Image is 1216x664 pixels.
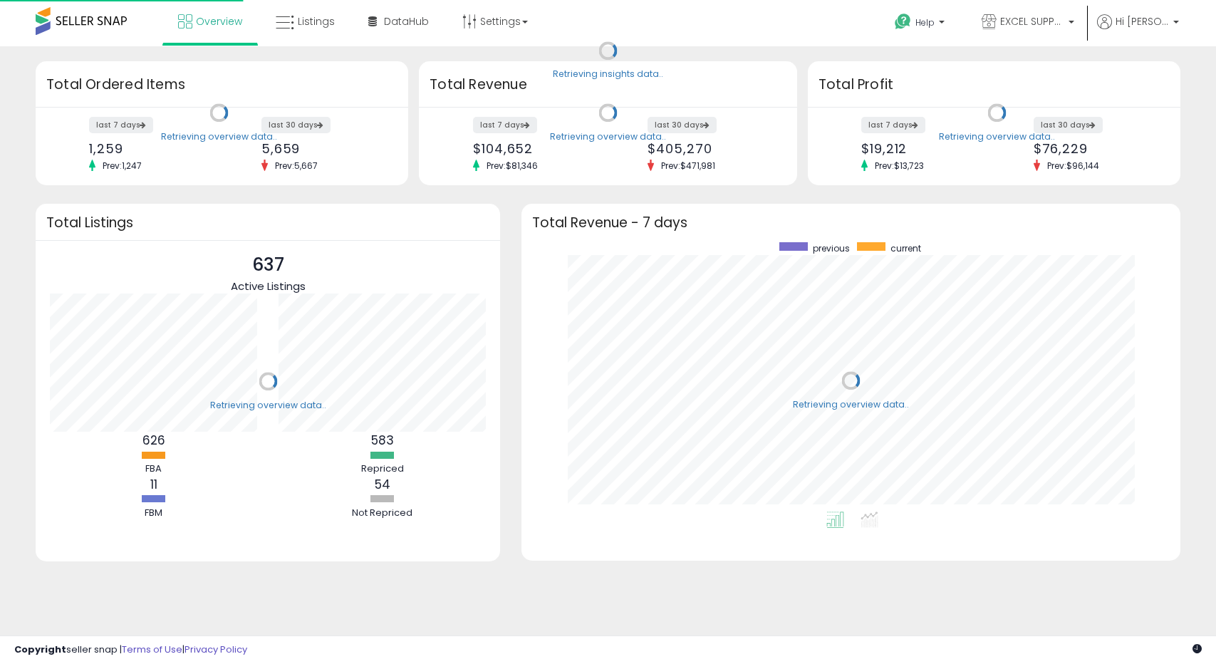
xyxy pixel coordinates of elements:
[298,14,335,28] span: Listings
[939,130,1055,143] div: Retrieving overview data..
[894,13,912,31] i: Get Help
[210,399,326,412] div: Retrieving overview data..
[161,130,277,143] div: Retrieving overview data..
[196,14,242,28] span: Overview
[1000,14,1064,28] span: EXCEL SUPPLIES LLC
[550,130,666,143] div: Retrieving overview data..
[384,14,429,28] span: DataHub
[1097,14,1179,46] a: Hi [PERSON_NAME]
[883,2,959,46] a: Help
[1116,14,1169,28] span: Hi [PERSON_NAME]
[793,398,909,411] div: Retrieving overview data..
[915,16,935,28] span: Help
